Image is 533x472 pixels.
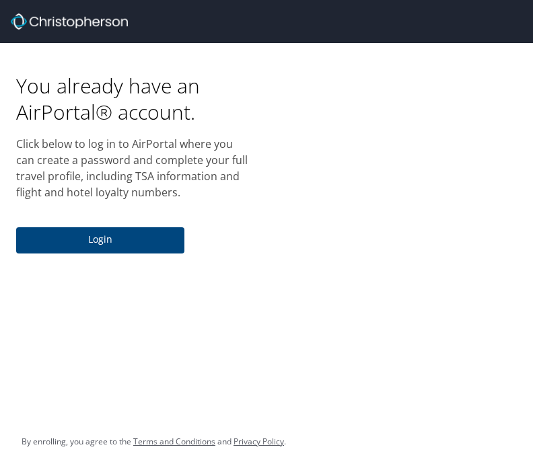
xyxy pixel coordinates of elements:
div: By enrolling, you agree to the and . [22,425,286,459]
img: cbt logo [11,13,128,30]
a: Privacy Policy [234,436,284,447]
a: Terms and Conditions [133,436,215,447]
span: Login [27,231,174,248]
button: Login [16,227,184,253]
h1: You already have an AirPortal® account. [16,73,250,125]
p: Click below to log in to AirPortal where you can create a password and complete your full travel ... [16,136,250,200]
